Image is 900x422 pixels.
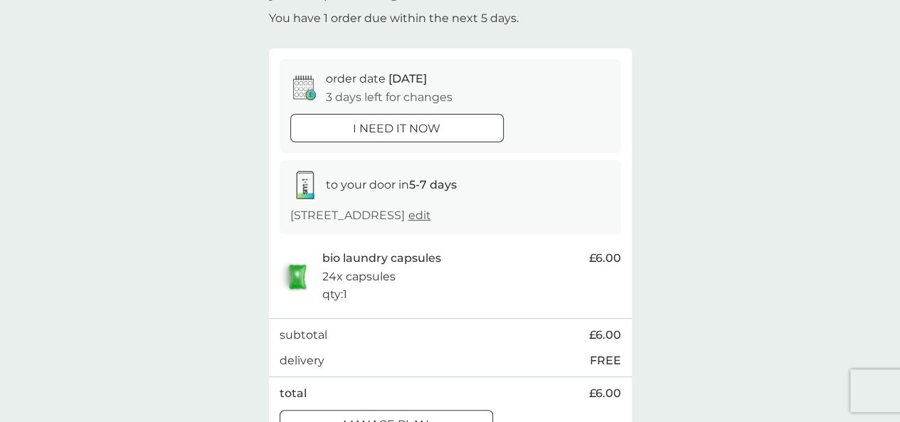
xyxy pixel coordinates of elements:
[280,384,307,403] p: total
[322,249,441,268] p: bio laundry capsules
[326,88,452,107] p: 3 days left for changes
[388,72,427,85] span: [DATE]
[408,209,431,222] a: edit
[589,249,621,268] span: £6.00
[409,178,457,191] strong: 5-7 days
[589,326,621,344] span: £6.00
[290,114,504,142] button: i need it now
[326,70,427,88] p: order date
[589,384,621,403] span: £6.00
[290,206,431,225] p: [STREET_ADDRESS]
[322,268,396,286] p: 24x capsules
[322,285,347,304] p: qty : 1
[280,326,327,344] p: subtotal
[326,178,457,191] span: to your door in
[280,352,324,370] p: delivery
[590,352,621,370] p: FREE
[269,9,519,28] p: You have 1 order due within the next 5 days.
[353,120,440,138] p: i need it now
